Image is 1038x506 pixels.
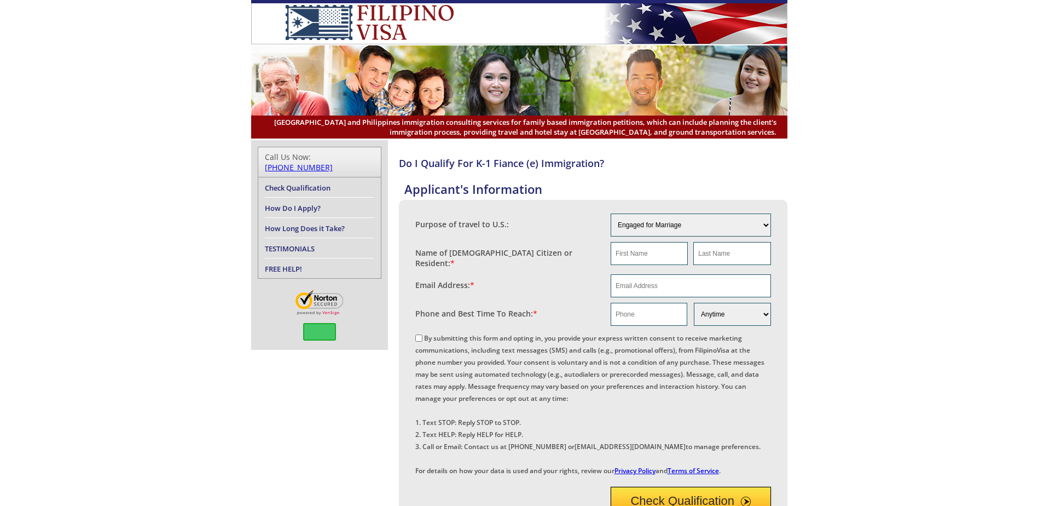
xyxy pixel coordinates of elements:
[265,244,315,254] a: TESTIMONIALS
[694,303,770,326] select: Phone and Best Reach Time are required.
[611,242,688,265] input: First Name
[614,466,656,475] a: Privacy Policy
[399,157,787,170] h4: Do I Qualify For K-1 Fiance (e) Immigration?
[693,242,770,265] input: Last Name
[415,308,537,319] label: Phone and Best Time To Reach:
[265,264,302,274] a: FREE HELP!
[611,303,687,326] input: Phone
[415,248,600,268] label: Name of [DEMOGRAPHIC_DATA] Citizen or Resident:
[668,466,719,475] a: Terms of Service
[265,152,374,173] div: Call Us Now:
[611,274,771,297] input: Email Address
[265,162,333,173] a: [PHONE_NUMBER]
[415,280,474,290] label: Email Address:
[262,117,776,137] span: [GEOGRAPHIC_DATA] and Philippines immigration consulting services for family based immigration pe...
[265,183,330,193] a: Check Qualification
[404,181,787,197] h4: Applicant's Information
[415,334,764,475] label: By submitting this form and opting in, you provide your express written consent to receive market...
[265,223,345,233] a: How Long Does it Take?
[415,219,509,229] label: Purpose of travel to U.S.:
[415,335,422,342] input: By submitting this form and opting in, you provide your express written consent to receive market...
[265,203,321,213] a: How Do I Apply?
